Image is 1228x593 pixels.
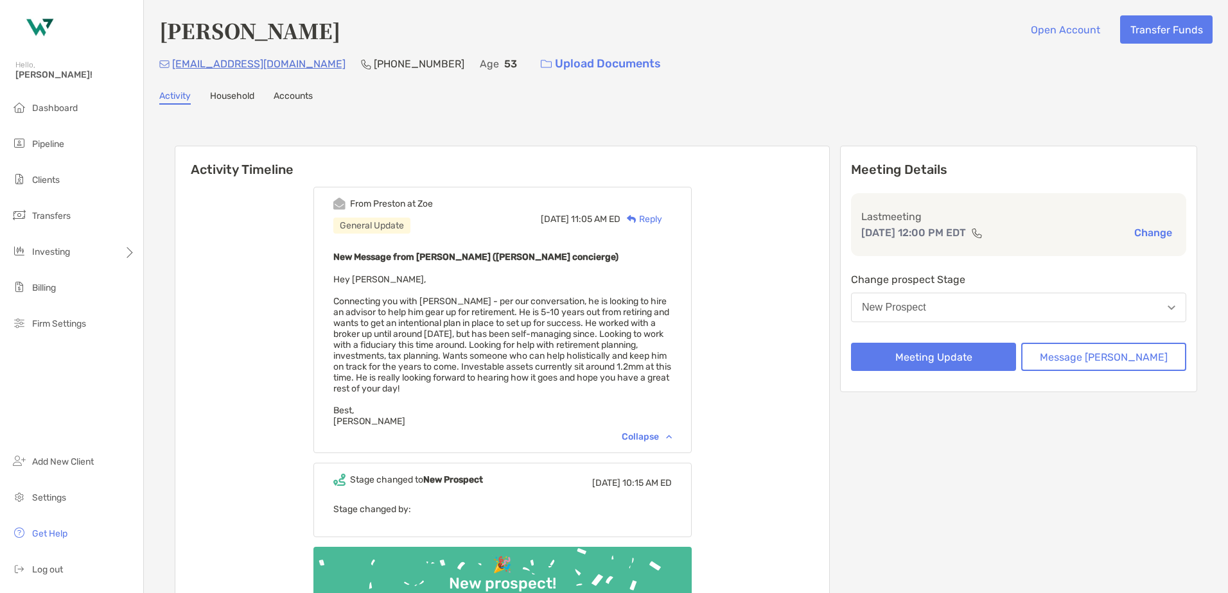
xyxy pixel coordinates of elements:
[32,282,56,293] span: Billing
[12,315,27,331] img: firm-settings icon
[1021,343,1186,371] button: Message [PERSON_NAME]
[861,209,1176,225] p: Last meeting
[333,474,346,486] img: Event icon
[622,477,672,488] span: 10:15 AM ED
[592,477,620,488] span: [DATE]
[851,343,1016,371] button: Meeting Update
[620,212,662,226] div: Reply
[541,60,552,69] img: button icon
[32,564,63,575] span: Log out
[12,135,27,151] img: pipeline icon
[627,215,636,223] img: Reply icon
[333,501,672,517] p: Stage changed by:
[971,228,983,238] img: communication type
[851,162,1186,178] p: Meeting Details
[32,318,86,329] span: Firm Settings
[12,453,27,468] img: add_new_client icon
[350,474,483,485] div: Stage changed to
[172,56,346,72] p: [EMAIL_ADDRESS][DOMAIN_NAME]
[350,198,433,209] div: From Preston at Zoe
[1130,226,1176,239] button: Change
[32,103,78,114] span: Dashboard
[12,243,27,259] img: investing icon
[12,171,27,187] img: clients icon
[274,90,313,105] a: Accounts
[12,207,27,223] img: transfers icon
[1021,15,1110,44] button: Open Account
[12,99,27,115] img: dashboard icon
[666,434,672,438] img: Chevron icon
[487,556,517,574] div: 🎉
[861,225,966,241] p: [DATE] 12:00 PM EDT
[32,175,60,185] span: Clients
[12,525,27,540] img: get-help icon
[333,218,410,234] div: General Update
[541,214,569,225] span: [DATE]
[32,456,94,467] span: Add New Client
[423,474,483,485] b: New Prospect
[480,56,499,72] p: Age
[862,302,926,313] div: New Prospect
[32,492,66,503] span: Settings
[32,246,70,257] span: Investing
[1120,15,1213,44] button: Transfer Funds
[374,56,464,72] p: [PHONE_NUMBER]
[210,90,254,105] a: Household
[12,489,27,504] img: settings icon
[571,214,620,225] span: 11:05 AM ED
[333,274,671,427] span: Hey [PERSON_NAME], Connecting you with [PERSON_NAME] - per our conversation, he is looking to hir...
[361,59,371,69] img: Phone Icon
[32,528,67,539] span: Get Help
[532,50,669,78] a: Upload Documents
[444,574,561,593] div: New prospect!
[12,279,27,295] img: billing icon
[32,211,71,221] span: Transfers
[15,5,62,51] img: Zoe Logo
[159,90,191,105] a: Activity
[333,198,346,210] img: Event icon
[1168,305,1175,310] img: Open dropdown arrow
[159,60,170,68] img: Email Icon
[851,271,1186,288] p: Change prospect Stage
[175,146,829,177] h6: Activity Timeline
[32,139,64,150] span: Pipeline
[15,69,136,80] span: [PERSON_NAME]!
[333,252,618,262] b: New Message from [PERSON_NAME] ([PERSON_NAME] concierge)
[622,431,672,442] div: Collapse
[159,15,340,45] h4: [PERSON_NAME]
[851,293,1186,322] button: New Prospect
[504,56,517,72] p: 53
[12,561,27,576] img: logout icon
